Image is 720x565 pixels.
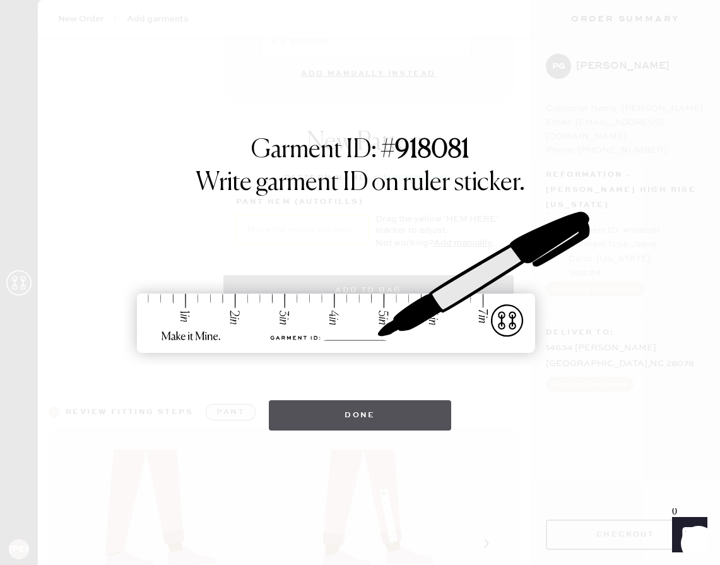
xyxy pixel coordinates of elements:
[395,138,469,163] strong: 918081
[660,508,714,562] iframe: Front Chat
[269,400,451,431] button: Done
[251,135,469,168] h1: Garment ID: #
[124,179,597,388] img: ruler-sticker-sharpie.svg
[196,168,525,198] h1: Write garment ID on ruler sticker.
